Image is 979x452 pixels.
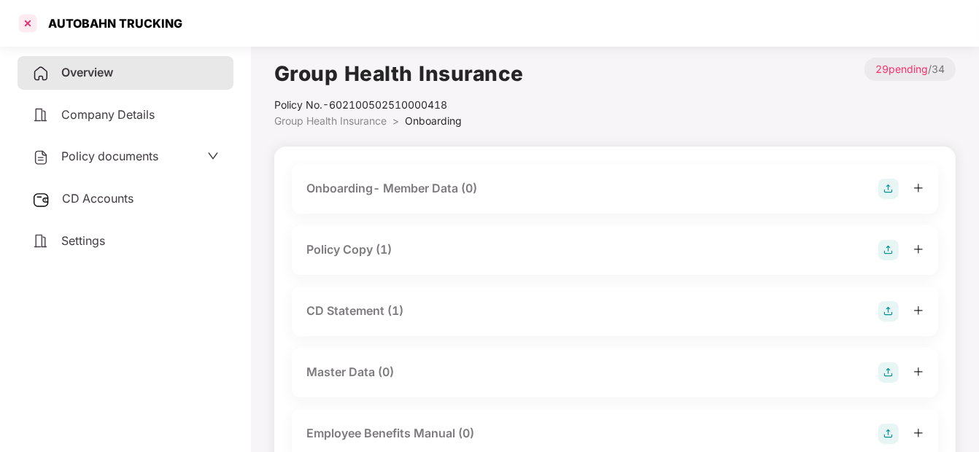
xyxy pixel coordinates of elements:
p: / 34 [864,58,956,81]
img: svg+xml;base64,PHN2ZyB4bWxucz0iaHR0cDovL3d3dy53My5vcmcvMjAwMC9zdmciIHdpZHRoPSIyOCIgaGVpZ2h0PSIyOC... [878,179,899,199]
span: plus [913,428,924,438]
span: Onboarding [405,114,462,127]
span: down [207,150,219,162]
img: svg+xml;base64,PHN2ZyB4bWxucz0iaHR0cDovL3d3dy53My5vcmcvMjAwMC9zdmciIHdpZHRoPSIyNCIgaGVpZ2h0PSIyNC... [32,106,50,124]
div: Master Data (0) [306,363,394,381]
span: CD Accounts [62,191,133,206]
div: Policy Copy (1) [306,241,392,259]
img: svg+xml;base64,PHN2ZyB4bWxucz0iaHR0cDovL3d3dy53My5vcmcvMjAwMC9zdmciIHdpZHRoPSIyNCIgaGVpZ2h0PSIyNC... [32,65,50,82]
span: Overview [61,65,113,79]
img: svg+xml;base64,PHN2ZyB4bWxucz0iaHR0cDovL3d3dy53My5vcmcvMjAwMC9zdmciIHdpZHRoPSIyNCIgaGVpZ2h0PSIyNC... [32,149,50,166]
img: svg+xml;base64,PHN2ZyB4bWxucz0iaHR0cDovL3d3dy53My5vcmcvMjAwMC9zdmciIHdpZHRoPSIyOCIgaGVpZ2h0PSIyOC... [878,240,899,260]
div: Policy No.- 602100502510000418 [274,97,524,113]
div: Onboarding- Member Data (0) [306,179,477,198]
span: Group Health Insurance [274,114,387,127]
span: > [392,114,399,127]
span: plus [913,367,924,377]
img: svg+xml;base64,PHN2ZyB4bWxucz0iaHR0cDovL3d3dy53My5vcmcvMjAwMC9zdmciIHdpZHRoPSIyOCIgaGVpZ2h0PSIyOC... [878,301,899,322]
img: svg+xml;base64,PHN2ZyB4bWxucz0iaHR0cDovL3d3dy53My5vcmcvMjAwMC9zdmciIHdpZHRoPSIyNCIgaGVpZ2h0PSIyNC... [32,233,50,250]
span: Settings [61,233,105,248]
span: Policy documents [61,149,158,163]
span: plus [913,244,924,254]
div: AUTOBAHN TRUCKING [39,16,182,31]
img: svg+xml;base64,PHN2ZyB4bWxucz0iaHR0cDovL3d3dy53My5vcmcvMjAwMC9zdmciIHdpZHRoPSIyOCIgaGVpZ2h0PSIyOC... [878,424,899,444]
img: svg+xml;base64,PHN2ZyB3aWR0aD0iMjUiIGhlaWdodD0iMjQiIHZpZXdCb3g9IjAgMCAyNSAyNCIgZmlsbD0ibm9uZSIgeG... [32,191,50,209]
span: plus [913,183,924,193]
span: Company Details [61,107,155,122]
div: Employee Benefits Manual (0) [306,424,474,443]
h1: Group Health Insurance [274,58,524,90]
img: svg+xml;base64,PHN2ZyB4bWxucz0iaHR0cDovL3d3dy53My5vcmcvMjAwMC9zdmciIHdpZHRoPSIyOCIgaGVpZ2h0PSIyOC... [878,362,899,383]
div: CD Statement (1) [306,302,403,320]
span: plus [913,305,924,316]
span: 29 pending [875,63,928,75]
